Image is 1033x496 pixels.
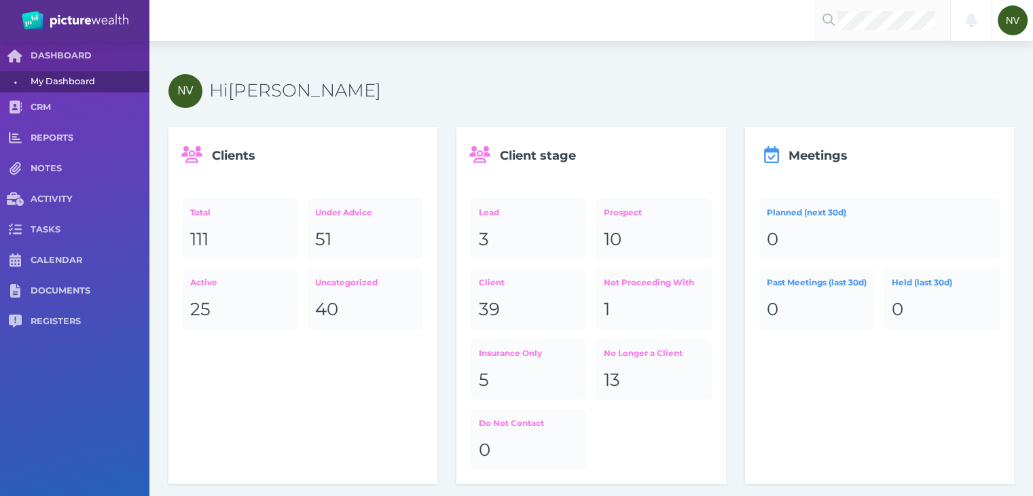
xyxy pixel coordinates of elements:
a: Under Advice51 [308,198,423,259]
span: Prospect [604,207,642,217]
span: Lead [479,207,499,217]
span: Insurance Only [479,348,542,358]
span: DASHBOARD [31,50,149,62]
div: 5 [479,369,579,392]
div: 40 [315,298,416,321]
span: Clients [212,148,255,163]
div: 1 [604,298,704,321]
div: 13 [604,369,704,392]
span: Held (last 30d) [892,277,952,287]
span: Planned (next 30d) [767,207,846,217]
a: Held (last 30d)0 [884,268,1000,329]
span: Meetings [789,148,848,163]
span: DOCUMENTS [31,285,149,297]
span: Past Meetings (last 30d) [767,277,867,287]
span: Total [190,207,211,217]
div: 51 [315,228,416,251]
span: Active [190,277,217,287]
span: Not Proceeding With [604,277,694,287]
span: NOTES [31,163,149,175]
span: My Dashboard [31,71,145,92]
span: No Longer a Client [604,348,683,358]
a: Active25 [183,268,298,329]
a: Total111 [183,198,298,259]
div: 111 [190,228,291,251]
span: REGISTERS [31,316,149,327]
div: 3 [479,228,579,251]
a: Past Meetings (last 30d)0 [759,268,875,329]
span: Under Advice [315,207,372,217]
div: Nancy Vos [168,74,202,108]
span: Client [479,277,505,287]
div: 10 [604,228,704,251]
span: Uncategorized [315,277,378,287]
div: 0 [767,228,992,251]
span: NV [1006,15,1019,26]
div: 25 [190,298,291,321]
span: CALENDAR [31,255,149,266]
span: NV [177,84,193,97]
span: TASKS [31,224,149,236]
div: 0 [479,439,579,462]
h3: Hi [PERSON_NAME] [209,79,1014,103]
div: 39 [479,298,579,321]
span: ACTIVITY [31,194,149,205]
span: REPORTS [31,132,149,144]
div: Nancy Vos [998,5,1028,35]
span: Client stage [500,148,576,163]
div: 0 [767,298,867,321]
span: Do Not Contact [479,418,544,428]
a: Planned (next 30d)0 [759,198,1000,259]
span: CRM [31,102,149,113]
img: PW [22,11,128,30]
div: 0 [892,298,992,321]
